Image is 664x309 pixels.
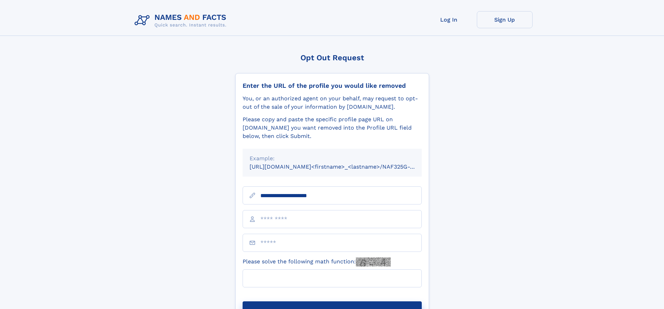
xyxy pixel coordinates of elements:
div: You, or an authorized agent on your behalf, may request to opt-out of the sale of your informatio... [243,94,422,111]
a: Sign Up [477,11,533,28]
img: Logo Names and Facts [132,11,232,30]
div: Opt Out Request [235,53,429,62]
div: Example: [250,154,415,163]
div: Enter the URL of the profile you would like removed [243,82,422,90]
label: Please solve the following math function: [243,257,391,266]
small: [URL][DOMAIN_NAME]<firstname>_<lastname>/NAF325G-xxxxxxxx [250,163,435,170]
div: Please copy and paste the specific profile page URL on [DOMAIN_NAME] you want removed into the Pr... [243,115,422,140]
a: Log In [421,11,477,28]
